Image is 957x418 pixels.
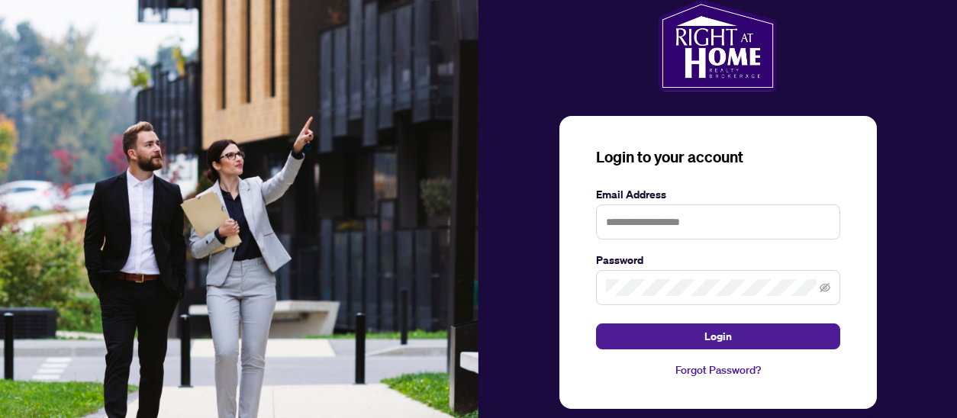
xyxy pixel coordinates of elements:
a: Forgot Password? [596,362,840,378]
label: Email Address [596,186,840,203]
h3: Login to your account [596,146,840,168]
label: Password [596,252,840,268]
button: Login [596,323,840,349]
span: Login [704,324,732,349]
span: eye-invisible [820,282,830,293]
